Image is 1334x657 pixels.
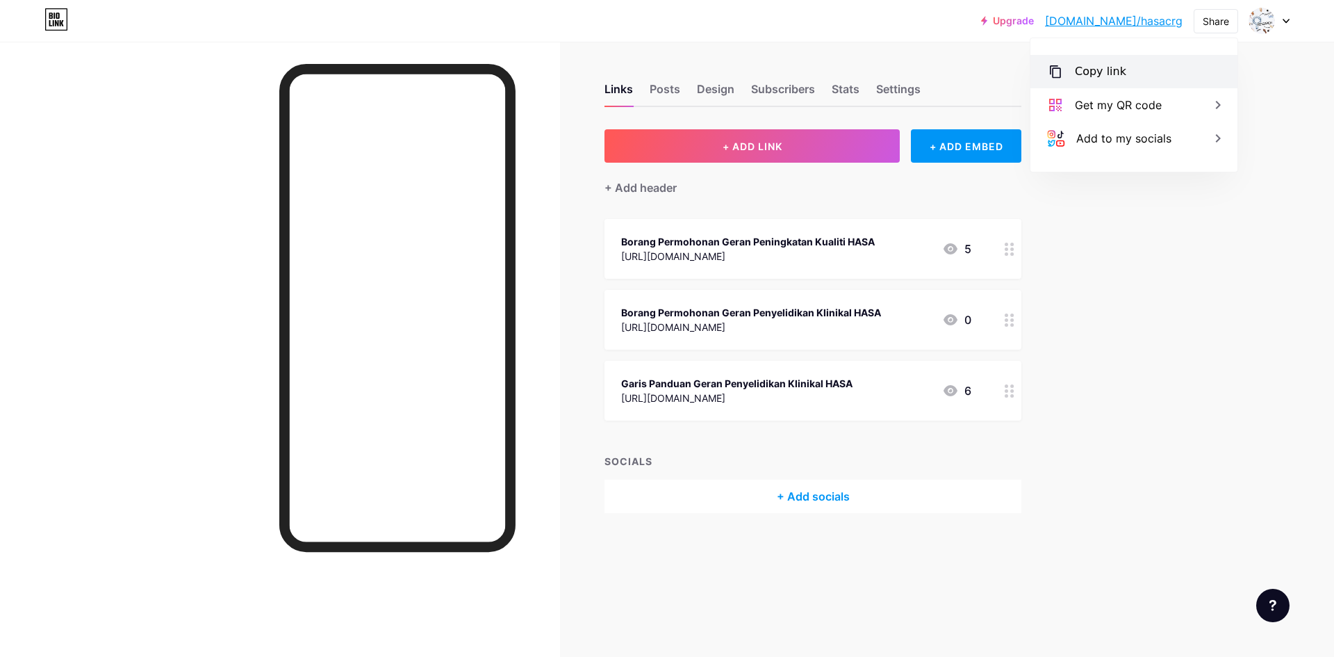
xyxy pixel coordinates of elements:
[876,81,921,106] div: Settings
[604,129,900,163] button: + ADD LINK
[621,376,853,391] div: Garis Panduan Geran Penyelidikan Klinikal HASA
[1075,63,1126,80] div: Copy link
[1076,130,1171,147] div: Add to my socials
[650,81,680,106] div: Posts
[942,241,971,257] div: 5
[942,382,971,399] div: 6
[942,311,971,328] div: 0
[1045,13,1183,29] a: [DOMAIN_NAME]/hasacrg
[832,81,859,106] div: Stats
[1249,8,1275,34] img: hasacrg
[621,249,875,263] div: [URL][DOMAIN_NAME]
[621,391,853,405] div: [URL][DOMAIN_NAME]
[604,179,677,196] div: + Add header
[604,454,1021,469] div: SOCIALS
[604,81,633,106] div: Links
[604,480,1021,513] div: + Add socials
[751,81,815,106] div: Subscribers
[1075,97,1162,113] div: Get my QR code
[621,234,875,249] div: Borang Permohonan Geran Peningkatan Kualiti HASA
[621,320,881,334] div: [URL][DOMAIN_NAME]
[723,140,782,152] span: + ADD LINK
[911,129,1021,163] div: + ADD EMBED
[697,81,734,106] div: Design
[621,305,881,320] div: Borang Permohonan Geran Penyelidikan Klinikal HASA
[1203,14,1229,29] div: Share
[981,15,1034,26] a: Upgrade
